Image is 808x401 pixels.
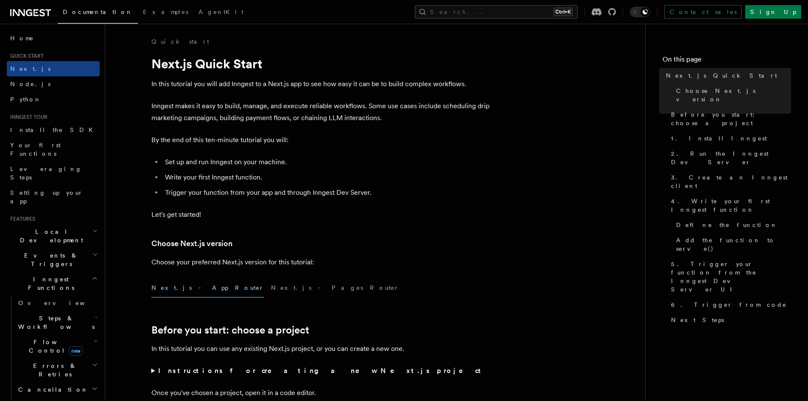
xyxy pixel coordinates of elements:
[671,173,791,190] span: 3. Create an Inngest client
[10,165,82,181] span: Leveraging Steps
[151,209,491,221] p: Let's get started!
[162,171,491,183] li: Write your first Inngest function.
[10,96,41,103] span: Python
[15,358,100,382] button: Errors & Retries
[668,193,791,217] a: 4. Write your first Inngest function
[7,248,100,272] button: Events & Triggers
[138,3,193,23] a: Examples
[663,54,791,68] h4: On this page
[671,149,791,166] span: 2. Run the Inngest Dev Server
[151,278,264,297] button: Next.js - App Router
[151,134,491,146] p: By the end of this ten-minute tutorial you will:
[7,114,48,121] span: Inngest tour
[143,8,188,15] span: Examples
[158,367,484,375] strong: Instructions for creating a new Next.js project
[151,324,309,336] a: Before you start: choose a project
[7,76,100,92] a: Node.js
[10,34,34,42] span: Home
[151,387,491,399] p: Once you've chosen a project, open it in a code editor.
[664,5,742,19] a: Contact sales
[199,8,243,15] span: AgentKit
[676,87,791,104] span: Choose Next.js version
[151,343,491,355] p: In this tutorial you can use any existing Next.js project, or you can create a new one.
[151,256,491,268] p: Choose your preferred Next.js version for this tutorial:
[69,346,83,356] span: new
[668,107,791,131] a: Before you start: choose a project
[7,272,100,295] button: Inngest Functions
[58,3,138,24] a: Documentation
[668,146,791,170] a: 2. Run the Inngest Dev Server
[15,334,100,358] button: Flow Controlnew
[151,37,209,46] a: Quick start
[10,65,50,72] span: Next.js
[671,300,787,309] span: 6. Trigger from code
[7,122,100,137] a: Install the SDK
[63,8,133,15] span: Documentation
[671,260,791,294] span: 5. Trigger your function from the Inngest Dev Server UI
[668,131,791,146] a: 1. Install Inngest
[745,5,801,19] a: Sign Up
[151,238,232,250] a: Choose Next.js version
[668,256,791,297] a: 5. Trigger your function from the Inngest Dev Server UI
[671,316,724,324] span: Next Steps
[10,142,61,157] span: Your first Functions
[15,295,100,311] a: Overview
[630,7,650,17] button: Toggle dark mode
[151,78,491,90] p: In this tutorial you will add Inngest to a Next.js app to see how easy it can be to build complex...
[7,92,100,107] a: Python
[15,382,100,397] button: Cancellation
[7,251,92,268] span: Events & Triggers
[676,221,777,229] span: Define the function
[663,68,791,83] a: Next.js Quick Start
[668,170,791,193] a: 3. Create an Inngest client
[666,71,777,80] span: Next.js Quick Start
[15,385,88,394] span: Cancellation
[151,56,491,71] h1: Next.js Quick Start
[673,217,791,233] a: Define the function
[7,31,100,46] a: Home
[415,5,578,19] button: Search...Ctrl+K
[18,300,106,306] span: Overview
[7,227,92,244] span: Local Development
[7,216,35,222] span: Features
[10,189,83,205] span: Setting up your app
[673,83,791,107] a: Choose Next.js version
[671,197,791,214] span: 4. Write your first Inngest function
[676,236,791,253] span: Add the function to serve()
[7,224,100,248] button: Local Development
[193,3,249,23] a: AgentKit
[151,365,491,377] summary: Instructions for creating a new Next.js project
[668,297,791,312] a: 6. Trigger from code
[10,126,98,133] span: Install the SDK
[15,314,95,331] span: Steps & Workflows
[7,137,100,161] a: Your first Functions
[151,100,491,124] p: Inngest makes it easy to build, manage, and execute reliable workflows. Some use cases include sc...
[271,278,399,297] button: Next.js - Pages Router
[162,156,491,168] li: Set up and run Inngest on your machine.
[7,185,100,209] a: Setting up your app
[15,338,93,355] span: Flow Control
[10,81,50,87] span: Node.js
[7,61,100,76] a: Next.js
[671,110,791,127] span: Before you start: choose a project
[7,53,44,59] span: Quick start
[671,134,767,143] span: 1. Install Inngest
[7,161,100,185] a: Leveraging Steps
[15,311,100,334] button: Steps & Workflows
[15,362,92,379] span: Errors & Retries
[7,275,92,292] span: Inngest Functions
[162,187,491,199] li: Trigger your function from your app and through Inngest Dev Server.
[554,8,573,16] kbd: Ctrl+K
[668,312,791,328] a: Next Steps
[673,233,791,256] a: Add the function to serve()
